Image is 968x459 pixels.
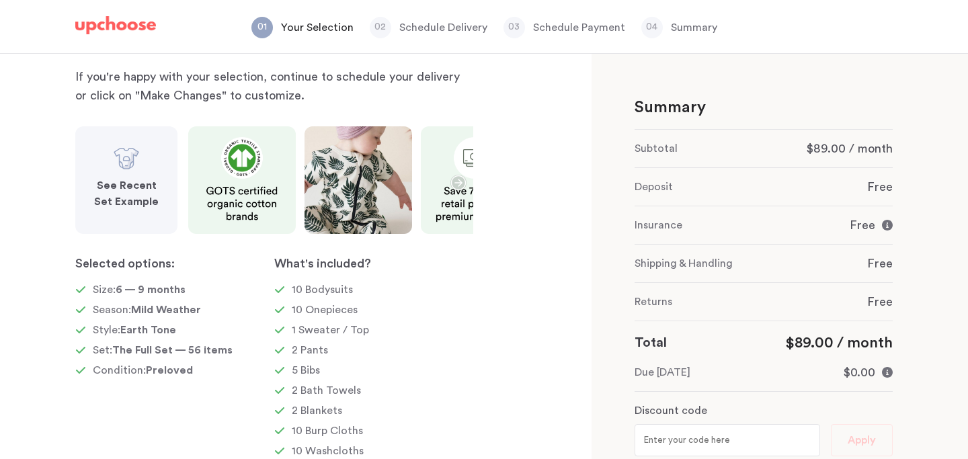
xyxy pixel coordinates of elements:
[533,19,625,36] p: Schedule Payment
[867,294,893,310] p: Free
[75,16,156,41] a: UpChoose
[635,424,820,456] input: Enter your code here
[292,302,358,318] p: 10 Onepieces
[635,140,678,157] p: Subtotal
[635,332,667,353] p: Total
[292,443,364,459] p: 10 Washcloths
[635,255,733,272] p: Shipping & Handling
[641,19,663,35] p: 04
[251,19,273,35] p: 01
[867,179,893,195] p: Free
[867,255,893,272] p: Free
[635,97,706,118] p: Summary
[93,342,233,358] p: Set:
[93,302,201,318] p: Season:
[305,126,412,234] img: img2
[850,217,875,233] p: Free
[292,403,342,419] p: 2 Blankets
[399,19,487,36] p: Schedule Delivery
[785,335,893,350] span: $89.00 / month
[844,364,875,380] p: $0.00
[292,423,363,439] p: 10 Burp Cloths
[93,362,193,378] p: Condition:
[146,365,193,376] span: Preloved
[635,217,682,233] p: Insurance
[116,284,186,295] span: 6 — 9 months
[635,179,673,195] p: Deposit
[807,142,893,155] span: $89.00 / month
[292,362,320,378] p: 5 Bibs
[93,282,186,298] p: Size:
[75,16,156,35] img: UpChoose
[421,126,528,234] img: img3
[113,145,140,172] img: Bodysuit
[274,255,473,272] p: What's included?
[635,294,672,310] p: Returns
[75,255,274,272] p: Selected options:
[188,126,296,234] img: img1
[635,403,707,419] p: Discount code
[120,325,176,335] span: Earth Tone
[93,322,176,338] p: Style:
[75,71,460,101] span: If you're happy with your selection, continue to schedule your delivery or click on "Make Changes...
[848,431,876,449] span: Apply
[281,19,354,36] p: Your Selection
[112,345,233,356] span: The Full Set — 56 items
[503,19,525,35] p: 03
[292,382,361,399] p: 2 Bath Towels
[831,424,893,456] button: Apply
[292,322,369,338] p: 1 Sweater / Top
[292,342,328,358] p: 2 Pants
[370,19,391,35] p: 02
[635,364,690,380] p: Due [DATE]
[131,304,201,315] span: Mild Weather
[671,19,717,36] p: Summary
[292,282,353,298] p: 10 Bodysuits
[94,180,159,207] strong: See Recent Set Example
